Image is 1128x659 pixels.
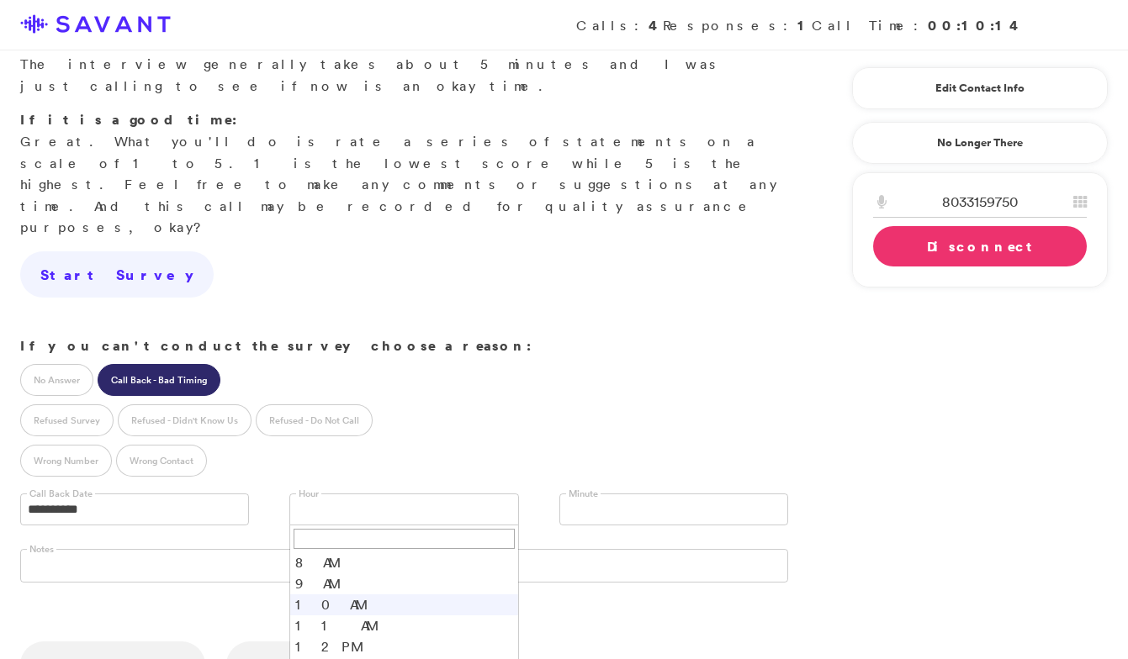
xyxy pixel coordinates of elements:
label: Refused - Do Not Call [256,404,373,436]
a: Edit Contact Info [873,75,1087,102]
label: Call Back - Bad Timing [98,364,220,396]
p: Great. What you'll do is rate a series of statements on a scale of 1 to 5. 1 is the lowest score ... [20,109,788,239]
li: 10 AM [290,594,517,615]
strong: 00:10:14 [928,16,1024,34]
label: Hour [296,488,321,500]
strong: If it is a good time: [20,110,237,129]
a: Disconnect [873,226,1087,266]
label: Refused Survey [20,404,114,436]
li: 11 AM [290,615,517,636]
label: Refused - Didn't Know Us [118,404,252,436]
strong: If you can't conduct the survey choose a reason: [20,336,532,355]
label: Wrong Number [20,445,112,477]
li: 12 PM [290,636,517,657]
li: 8 AM [290,552,517,573]
a: No Longer There [852,122,1108,164]
label: Call Back Date [27,488,95,500]
strong: 4 [649,16,663,34]
p: The interview generally takes about 5 minutes and I was just calling to see if now is an okay time. [20,54,788,97]
label: Minute [566,488,601,500]
label: Notes [27,543,56,556]
a: Start Survey [20,251,214,298]
li: 9 AM [290,573,517,594]
label: Wrong Contact [116,445,207,477]
strong: 1 [797,16,812,34]
label: No Answer [20,364,93,396]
